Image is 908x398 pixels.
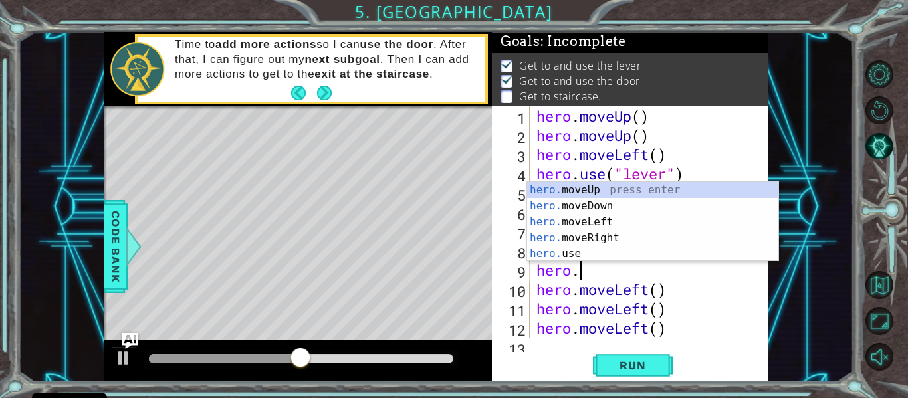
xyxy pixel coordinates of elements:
[314,68,429,80] strong: exit at the staircase
[495,262,530,282] div: 9
[519,58,641,73] p: Get to and use the lever
[495,301,530,320] div: 11
[495,224,530,243] div: 7
[175,37,476,81] p: Time to so I can . After that, I can figure out my . Then I can add more actions to get to the .
[495,147,530,166] div: 3
[495,185,530,205] div: 5
[360,38,433,50] strong: use the door
[865,343,893,371] button: Unmute
[865,132,893,160] button: AI Hint
[519,74,640,88] p: Get to and use the door
[501,74,514,84] img: Check mark for checkbox
[540,33,626,49] span: : Incomplete
[865,60,893,88] button: Level Options
[865,96,893,124] button: Restart Level
[495,166,530,185] div: 4
[215,38,316,50] strong: add more actions
[495,282,530,301] div: 10
[606,359,659,372] span: Run
[495,108,530,128] div: 1
[495,205,530,224] div: 6
[867,267,908,303] a: Back to Map
[865,271,893,299] button: Back to Map
[593,352,673,379] button: Shift+Enter: Run current code.
[304,53,380,66] strong: next subgoal
[317,86,332,100] button: Next
[495,340,530,359] div: 13
[495,320,530,340] div: 12
[495,243,530,262] div: 8
[501,58,514,69] img: Check mark for checkbox
[865,307,893,335] button: Maximize Browser
[519,89,601,104] p: Get to staircase.
[291,86,317,100] button: Back
[105,206,126,287] span: Code Bank
[495,128,530,147] div: 2
[110,346,137,373] button: Ctrl + P: Play
[122,333,138,349] button: Ask AI
[501,33,626,50] span: Goals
